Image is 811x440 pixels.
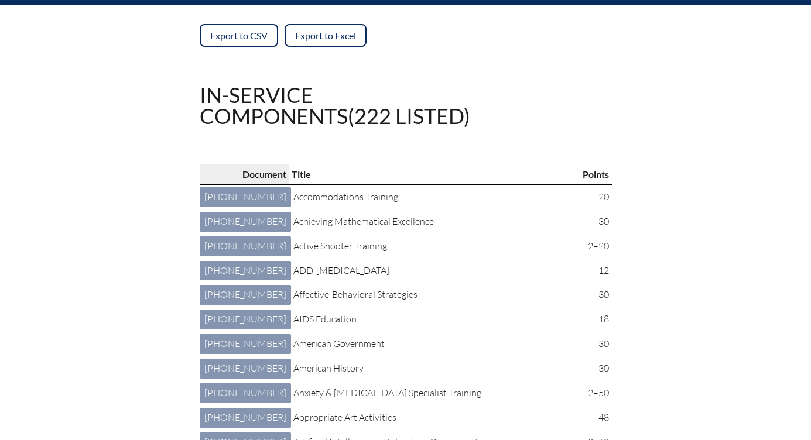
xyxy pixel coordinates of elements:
[293,386,575,401] p: Anxiety & [MEDICAL_DATA] Specialist Training
[584,214,609,229] p: 30
[584,386,609,401] p: 2–50
[200,24,278,47] a: Export to CSV
[583,167,609,182] p: Points
[200,236,291,256] a: [PHONE_NUMBER]
[584,410,609,425] p: 48
[200,408,291,428] a: [PHONE_NUMBER]
[584,361,609,376] p: 30
[200,334,291,354] a: [PHONE_NUMBER]
[293,190,575,205] p: Accommodations Training
[584,312,609,327] p: 18
[200,359,291,379] a: [PHONE_NUMBER]
[584,263,609,279] p: 12
[293,336,575,352] p: American Government
[293,410,575,425] p: Appropriate Art Activities
[200,383,291,403] a: [PHONE_NUMBER]
[200,285,291,305] a: [PHONE_NUMBER]
[285,24,367,47] a: Export to Excel
[293,239,575,254] p: Active Shooter Training
[200,187,291,207] a: [PHONE_NUMBER]
[200,310,291,329] a: [PHONE_NUMBER]
[584,239,609,254] p: 2–20
[293,263,575,279] p: ADD-[MEDICAL_DATA]
[200,212,291,232] a: [PHONE_NUMBER]
[293,214,575,229] p: Achieving Mathematical Excellence
[293,312,575,327] p: AIDS Education
[200,84,470,126] h1: In-service components (222 listed)
[203,167,286,182] p: Document
[293,361,575,376] p: American History
[584,190,609,205] p: 20
[584,287,609,302] p: 30
[584,336,609,352] p: 30
[200,261,291,281] a: [PHONE_NUMBER]
[292,167,570,182] p: Title
[293,287,575,302] p: Affective-Behavioral Strategies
